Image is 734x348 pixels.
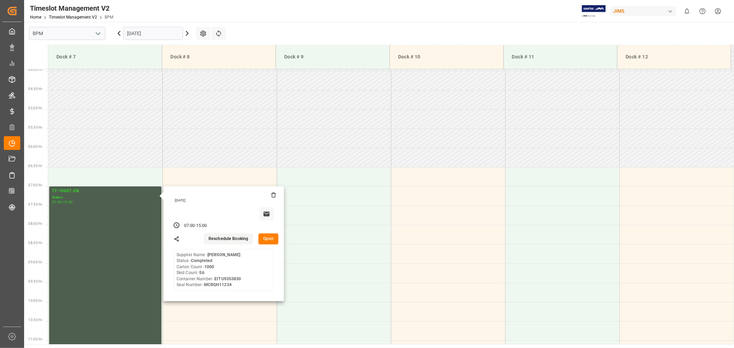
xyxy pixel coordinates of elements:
[28,106,42,110] span: 05:00 Hr
[49,15,97,20] a: Timeslot Management V2
[195,223,196,229] div: -
[208,252,241,257] b: [PERSON_NAME]
[28,318,42,322] span: 10:30 Hr
[196,223,207,229] div: 15:00
[29,27,105,40] input: Type to search/select
[168,51,270,63] div: Dock # 8
[28,299,42,303] span: 10:00 Hr
[509,51,612,63] div: Dock # 11
[54,51,156,63] div: Dock # 7
[52,200,62,204] div: 07:00
[204,264,214,269] b: 1000
[28,260,42,264] span: 09:00 Hr
[93,28,103,39] button: open menu
[30,15,41,20] a: Home
[28,280,42,283] span: 09:30 Hr
[28,145,42,149] span: 06:00 Hr
[623,51,725,63] div: Dock # 12
[28,87,42,91] span: 04:30 Hr
[52,195,159,200] div: Status -
[191,258,212,263] b: Completed
[62,200,63,204] div: -
[28,203,42,206] span: 07:30 Hr
[582,5,606,17] img: Exertis%20JAM%20-%20Email%20Logo.jpg_1722504956.jpg
[52,188,159,195] div: 77-10657-CN
[610,6,677,16] div: JIMS
[177,252,241,288] div: Supplier Name - Status - Carton Count - Skid Count - Container Number - Seal Number -
[28,126,42,129] span: 05:30 Hr
[28,183,42,187] span: 07:00 Hr
[63,200,73,204] div: 15:00
[28,68,42,72] span: 04:00 Hr
[679,3,695,19] button: show 0 new notifications
[281,51,384,63] div: Dock # 9
[199,270,204,275] b: 56
[184,223,195,229] div: 07:00
[28,222,42,226] span: 08:00 Hr
[123,27,183,40] input: DD-MM-YYYY
[395,51,498,63] div: Dock # 10
[204,282,232,287] b: MCRGH11234
[695,3,710,19] button: Help Center
[30,3,113,13] div: Timeslot Management V2
[28,241,42,245] span: 08:30 Hr
[172,198,276,203] div: [DATE]
[28,164,42,168] span: 06:30 Hr
[204,233,253,244] button: Reschedule Booking
[214,276,241,281] b: EITU9353830
[258,233,278,244] button: Open
[28,337,42,341] span: 11:00 Hr
[610,4,679,18] button: JIMS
